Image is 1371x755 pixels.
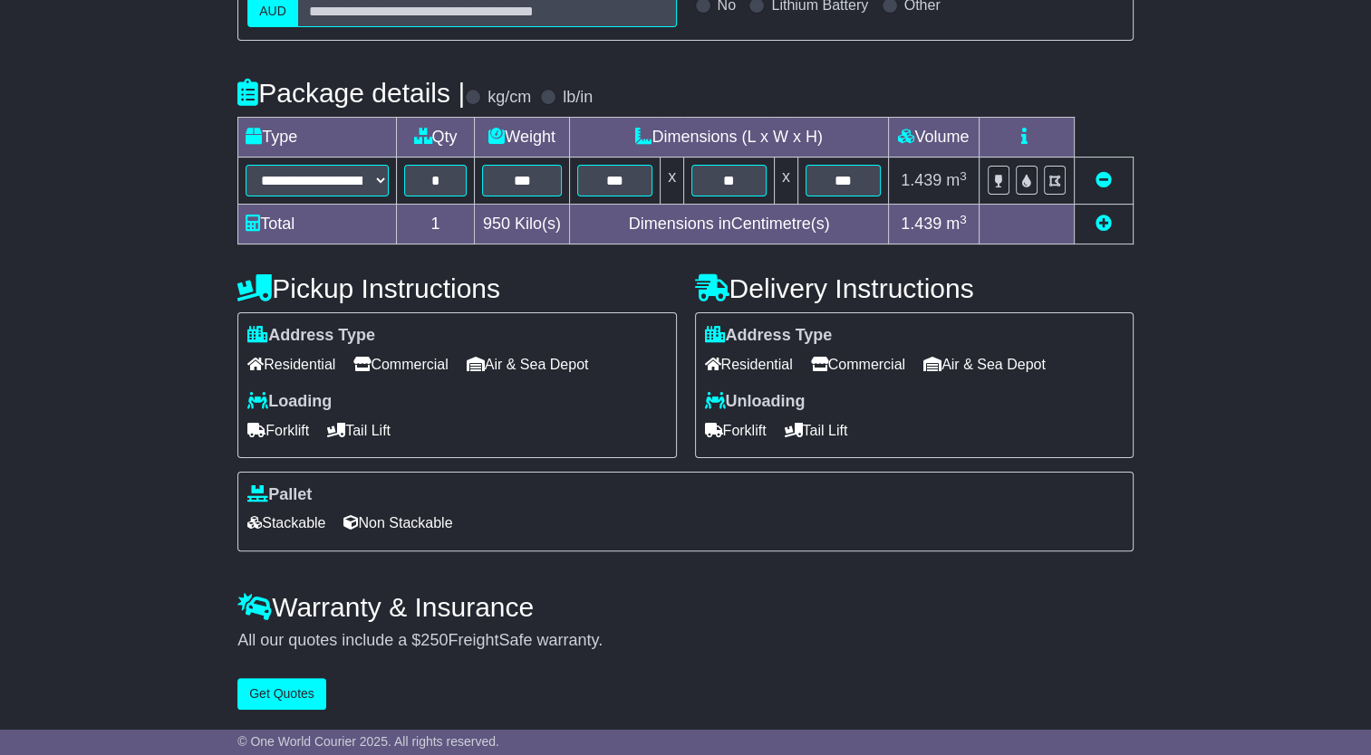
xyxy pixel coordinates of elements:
td: 1 [397,205,474,244]
label: lb/in [563,88,593,108]
span: Air & Sea Depot [923,350,1046,378]
h4: Package details | [237,78,465,108]
label: Address Type [247,326,375,346]
td: Total [238,205,397,244]
label: Unloading [705,392,806,412]
td: Weight [474,118,570,158]
span: Tail Lift [327,416,391,444]
span: Commercial [811,350,905,378]
label: Pallet [247,485,312,505]
td: x [774,158,797,205]
span: Stackable [247,509,325,537]
span: Forklift [247,416,309,444]
td: Dimensions (L x W x H) [570,118,888,158]
span: 950 [483,215,510,233]
span: 250 [420,631,448,649]
span: 1.439 [901,171,941,189]
span: Residential [705,350,793,378]
td: Volume [888,118,979,158]
button: Get Quotes [237,678,326,710]
div: All our quotes include a $ FreightSafe warranty. [237,631,1134,651]
label: Address Type [705,326,833,346]
span: m [946,171,967,189]
td: Type [238,118,397,158]
sup: 3 [960,213,967,226]
span: Commercial [353,350,448,378]
h4: Pickup Instructions [237,273,676,303]
span: m [946,215,967,233]
td: Kilo(s) [474,205,570,244]
label: kg/cm [488,88,531,108]
span: Forklift [705,416,767,444]
span: 1.439 [901,215,941,233]
span: Air & Sea Depot [467,350,589,378]
td: Qty [397,118,474,158]
span: Non Stackable [343,509,452,537]
td: x [661,158,684,205]
sup: 3 [960,169,967,183]
a: Remove this item [1096,171,1112,189]
h4: Warranty & Insurance [237,592,1134,622]
a: Add new item [1096,215,1112,233]
label: Loading [247,392,332,412]
span: Tail Lift [785,416,848,444]
td: Dimensions in Centimetre(s) [570,205,888,244]
h4: Delivery Instructions [695,273,1134,303]
span: © One World Courier 2025. All rights reserved. [237,734,499,749]
span: Residential [247,350,335,378]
